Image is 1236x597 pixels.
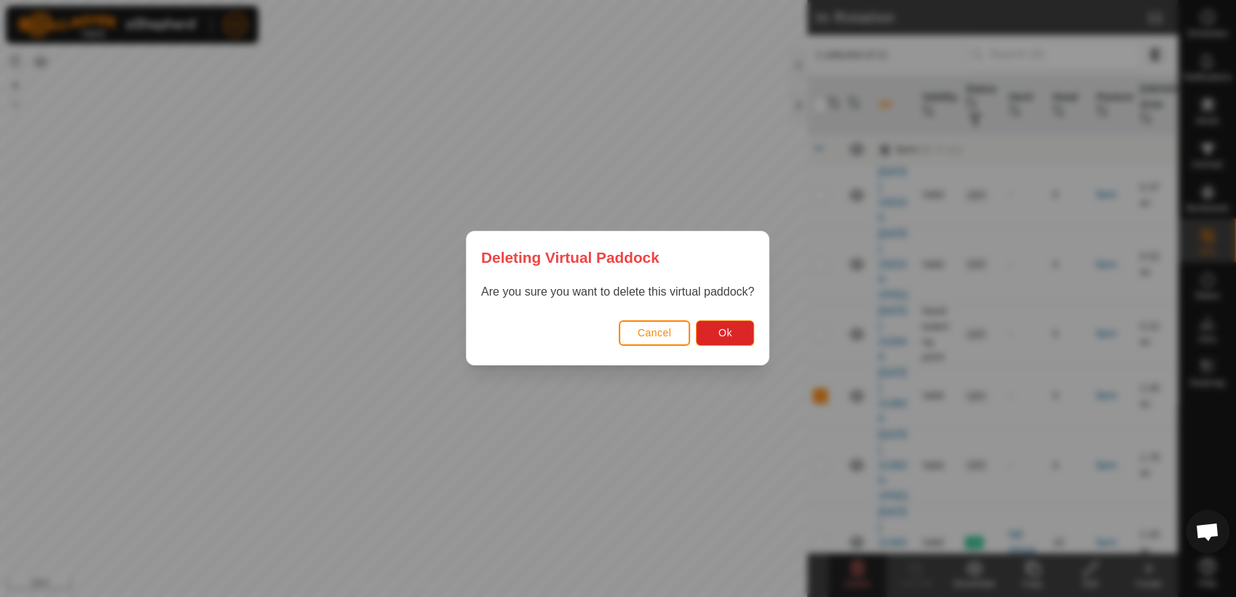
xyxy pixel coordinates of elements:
[1186,510,1229,553] div: Open chat
[619,320,691,346] button: Cancel
[638,328,672,339] span: Cancel
[481,284,754,301] p: Are you sure you want to delete this virtual paddock?
[718,328,732,339] span: Ok
[481,246,659,269] span: Deleting Virtual Paddock
[697,320,755,346] button: Ok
